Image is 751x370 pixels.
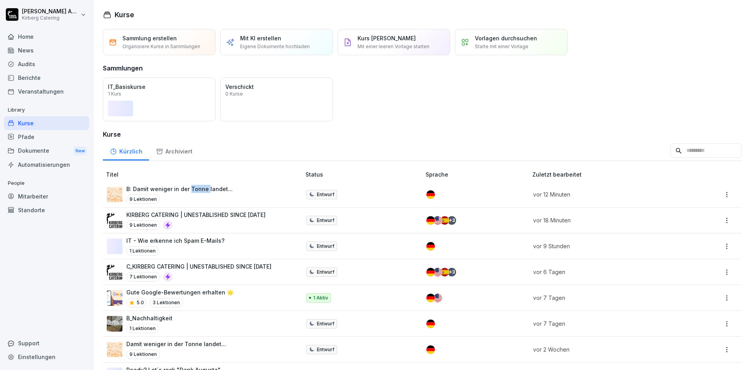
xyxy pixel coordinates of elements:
p: vor 12 Minuten [533,190,679,199]
img: de.svg [426,242,435,251]
img: i46egdugay6yxji09ovw546p.png [107,213,122,228]
div: + 3 [447,216,456,225]
p: Titel [106,170,302,179]
p: Vorlagen durchsuchen [475,34,537,42]
p: Library [4,104,89,116]
p: Sprache [426,170,529,179]
p: Mit KI erstellen [240,34,281,42]
a: Kürzlich [103,141,149,161]
p: vor 2 Wochen [533,345,679,354]
p: 5.0 [137,299,144,306]
p: vor 7 Tagen [533,319,679,328]
img: de.svg [426,319,435,328]
img: de.svg [426,216,435,225]
p: 3 Lektionen [149,298,183,307]
p: 7 Lektionen [126,272,160,282]
img: iwscqm9zjbdjlq9atufjsuwv.png [107,290,122,306]
h3: Kurse [103,130,742,139]
img: de.svg [426,268,435,276]
p: Starte mit einer Vorlage [475,43,528,50]
div: New [74,146,87,155]
a: News [4,43,89,57]
a: Automatisierungen [4,158,89,171]
p: 1 Aktiv [313,294,328,301]
img: de.svg [426,294,435,302]
a: Standorte [4,203,89,217]
p: Entwurf [317,243,334,250]
img: us.svg [433,294,442,302]
img: de.svg [426,190,435,199]
h3: Sammlungen [103,63,143,73]
a: Veranstaltungen [4,85,89,98]
p: [PERSON_NAME] Adamy [22,8,79,15]
div: Support [4,336,89,350]
img: xslxr8u7rrrmmaywqbbmupvx.png [107,187,122,202]
p: 1 Lektionen [126,246,159,256]
p: IT_Basiskurse [108,83,210,91]
h1: Kurse [115,9,134,20]
img: us.svg [433,268,442,276]
img: u3v3eqhkuuud6np3p74ep1u4.png [107,316,122,332]
a: Audits [4,57,89,71]
img: de.svg [426,345,435,354]
p: 0 Kurse [225,92,243,96]
p: Status [305,170,422,179]
img: xslxr8u7rrrmmaywqbbmupvx.png [107,342,122,357]
img: i46egdugay6yxji09ovw546p.png [107,264,122,280]
img: es.svg [440,268,449,276]
p: KIRBERG CATERING | UNESTABLISHED SINCE [DATE] [126,211,266,219]
div: Dokumente [4,144,89,158]
p: 9 Lektionen [126,350,160,359]
a: Verschickt0 Kurse [220,78,333,121]
a: Pfade [4,130,89,144]
a: DokumenteNew [4,144,89,158]
p: 1 Lektionen [126,324,159,333]
p: 1 Kurs [108,92,121,96]
a: Mitarbeiter [4,190,89,203]
p: Eigene Dokumente hochladen [240,43,310,50]
div: Einstellungen [4,350,89,364]
img: es.svg [440,216,449,225]
p: People [4,177,89,190]
a: Archiviert [149,141,199,161]
p: 9 Lektionen [126,220,160,230]
p: Kurs [PERSON_NAME] [358,34,416,42]
a: Berichte [4,71,89,85]
p: C_KIRBERG CATERING | UNESTABLISHED SINCE [DATE] [126,262,271,271]
p: Damit weniger in der Tonne landet... [126,340,226,348]
p: Entwurf [317,217,334,224]
a: IT_Basiskurse1 Kurs [103,78,216,121]
p: vor 9 Stunden [533,242,679,250]
a: Home [4,30,89,43]
p: Kirberg Catering [22,15,79,21]
div: Kurse [4,116,89,130]
img: us.svg [433,216,442,225]
p: 9 Lektionen [126,195,160,204]
p: Verschickt [225,83,328,91]
p: Gute Google-Bewertungen erhalten 🌟 [126,288,234,296]
p: vor 7 Tagen [533,294,679,302]
p: Entwurf [317,320,334,327]
p: vor 18 Minuten [533,216,679,224]
p: vor 6 Tagen [533,268,679,276]
p: Entwurf [317,346,334,353]
div: + 3 [447,268,456,276]
p: Organisiere Kurse in Sammlungen [122,43,200,50]
p: Entwurf [317,191,334,198]
p: Zuletzt bearbeitet [532,170,688,179]
p: B_Nachhaltigkeit [126,314,172,322]
p: Entwurf [317,269,334,276]
p: B: Damit weniger in der Tonne landet... [126,185,233,193]
p: Sammlung erstellen [122,34,177,42]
